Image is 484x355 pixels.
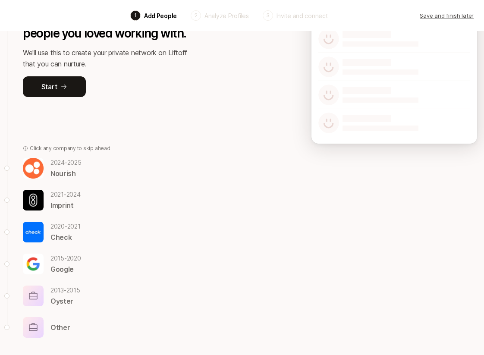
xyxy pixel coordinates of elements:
img: default-avatar.svg [318,113,339,133]
p: 3 [266,12,270,19]
p: Other [50,322,70,333]
p: Analyze Profiles [204,11,249,20]
p: Imprint [50,200,81,211]
p: We'll use this to create your private network on Liftoff that you can nurture. [23,47,189,69]
p: 2013 - 2015 [50,285,80,295]
p: Save and finish later [420,11,474,20]
p: 2020 - 2021 [50,221,81,232]
img: 69f6f11b_ab0a_40b9_b5d1_4248b1be048a.jpg [23,190,44,210]
p: 2015 - 2020 [50,253,81,264]
img: default-avatar.svg [318,57,339,77]
button: Start [23,76,86,97]
img: 31d0b84e_b446_4fc4_a725_e57377b2270b.jpg [23,222,44,242]
p: 1 [134,12,137,19]
p: 2 [195,12,198,19]
p: Click any company to skip ahead [30,145,110,152]
img: 0cadab1d_9ea8_4cdc_88f1_b5abb5547bd1.jpg [23,158,44,179]
p: 2021 - 2024 [50,189,81,200]
p: 2024 - 2025 [50,157,82,168]
p: Google [50,264,81,275]
p: Invite and connect [277,11,328,20]
img: other-company-logo.svg [23,317,44,338]
p: Start [41,81,57,92]
p: Check [50,232,81,243]
img: 470a0071_3c6e_4645_8a9d_5e97721f63b8.jpg [23,254,44,274]
img: default-avatar.svg [318,28,339,49]
img: other-company-logo.svg [23,286,44,306]
p: For each company, tell us the people you loved working with. [23,13,189,40]
img: default-avatar.svg [318,85,339,105]
p: Add People [144,11,177,20]
p: Oyster [50,295,80,307]
p: Nourish [50,168,82,179]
